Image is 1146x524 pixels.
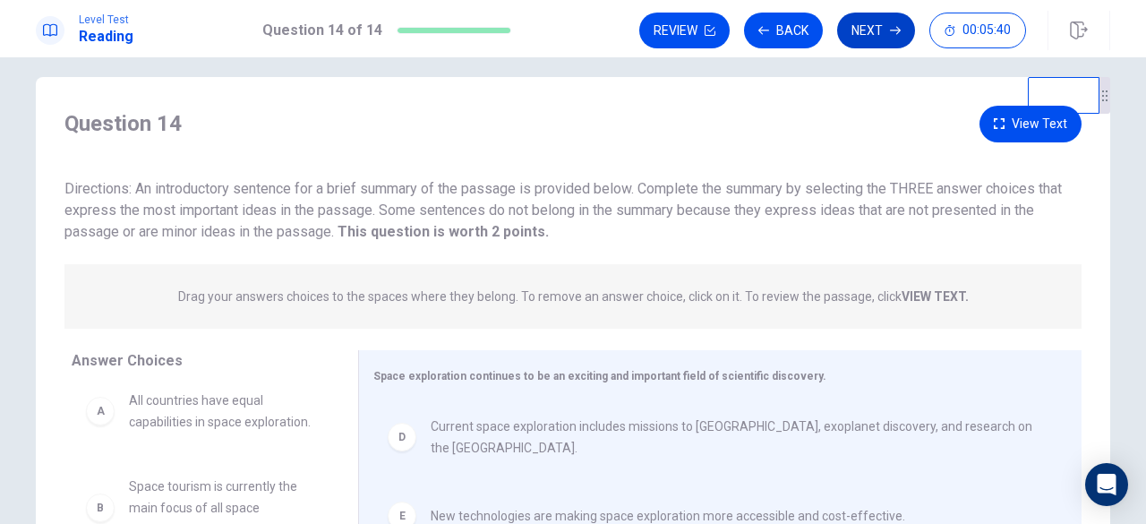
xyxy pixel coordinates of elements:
h4: Question 14 [64,109,182,138]
button: Next [837,13,915,48]
button: 00:05:40 [929,13,1026,48]
div: AAll countries have equal capabilities in space exploration. [72,375,329,447]
span: Directions: An introductory sentence for a brief summary of the passage is provided below. Comple... [64,180,1062,240]
h1: Question 14 of 14 [262,20,382,41]
span: Answer Choices [72,352,183,369]
div: B [86,494,115,522]
strong: This question is worth 2 points. [334,223,549,240]
div: A [86,397,115,425]
span: All countries have equal capabilities in space exploration. [129,390,315,433]
span: Current space exploration includes missions to [GEOGRAPHIC_DATA], exoplanet discovery, and resear... [431,416,1039,459]
button: Review [639,13,730,48]
div: Open Intercom Messenger [1085,463,1128,506]
span: Space exploration continues to be an exciting and important field of scientific discovery. [373,370,826,382]
p: Drag your answers choices to the spaces where they belong. To remove an answer choice, click on i... [178,289,969,304]
button: Back [744,13,823,48]
span: 00:05:40 [962,23,1011,38]
strong: VIEW TEXT. [902,289,969,304]
h1: Reading [79,26,133,47]
span: Level Test [79,13,133,26]
button: View Text [979,106,1082,142]
div: DCurrent space exploration includes missions to [GEOGRAPHIC_DATA], exoplanet discovery, and resea... [373,401,1053,473]
div: D [388,423,416,451]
